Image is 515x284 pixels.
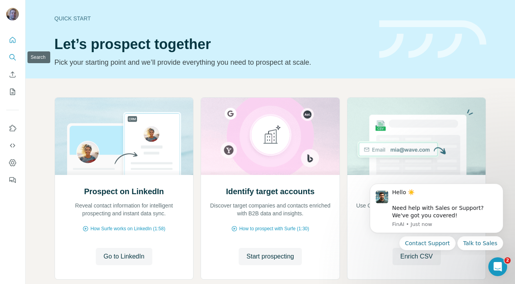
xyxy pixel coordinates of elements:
[400,252,433,261] span: Enrich CSV
[84,186,164,197] h2: Prospect on LinkedIn
[226,186,315,197] h2: Identify target accounts
[55,36,370,52] h1: Let’s prospect together
[393,248,441,265] button: Enrich CSV
[347,98,486,175] img: Enrich your contact lists
[63,202,186,217] p: Reveal contact information for intelligent prospecting and instant data sync.
[209,202,332,217] p: Discover target companies and contacts enriched with B2B data and insights.
[6,8,19,20] img: Avatar
[6,33,19,47] button: Quick start
[6,50,19,64] button: Search
[358,177,515,255] iframe: Intercom notifications message
[379,20,486,58] img: banner
[6,138,19,153] button: Use Surfe API
[6,173,19,187] button: Feedback
[239,225,309,232] span: How to prospect with Surfe (1:30)
[104,252,144,261] span: Go to LinkedIn
[6,85,19,99] button: My lists
[55,15,370,22] div: Quick start
[488,257,507,276] iframe: Intercom live chat
[55,57,370,68] p: Pick your starting point and we’ll provide everything you need to prospect at scale.
[6,121,19,135] button: Use Surfe on LinkedIn
[55,98,194,175] img: Prospect on LinkedIn
[201,98,340,175] img: Identify target accounts
[6,156,19,170] button: Dashboard
[247,252,294,261] span: Start prospecting
[239,248,302,265] button: Start prospecting
[355,202,478,217] p: Use CSV enrichment to confirm you are using the best data available.
[90,225,165,232] span: How Surfe works on LinkedIn (1:58)
[6,67,19,82] button: Enrich CSV
[504,257,511,264] span: 2
[96,248,152,265] button: Go to LinkedIn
